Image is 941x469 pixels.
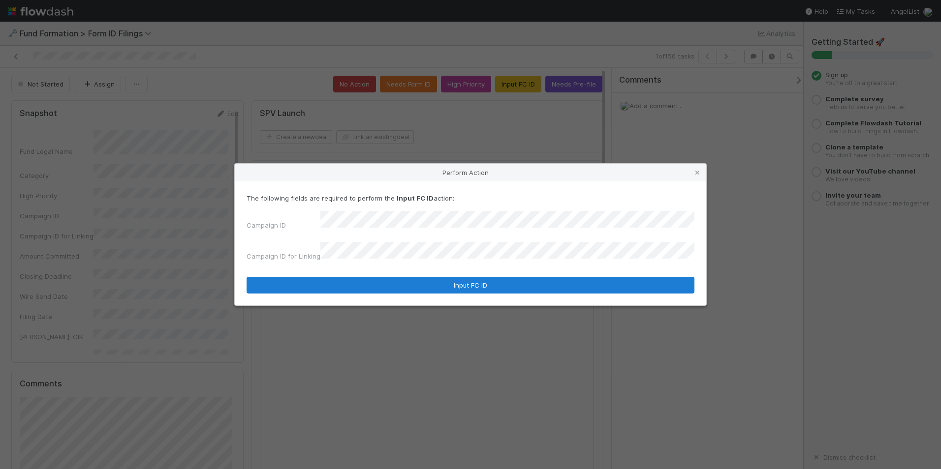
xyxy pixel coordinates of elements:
label: Campaign ID [247,220,286,230]
label: Campaign ID for Linking [247,251,320,261]
p: The following fields are required to perform the action: [247,193,694,203]
strong: Input FC ID [397,194,434,202]
button: Input FC ID [247,277,694,293]
div: Perform Action [235,164,706,181]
